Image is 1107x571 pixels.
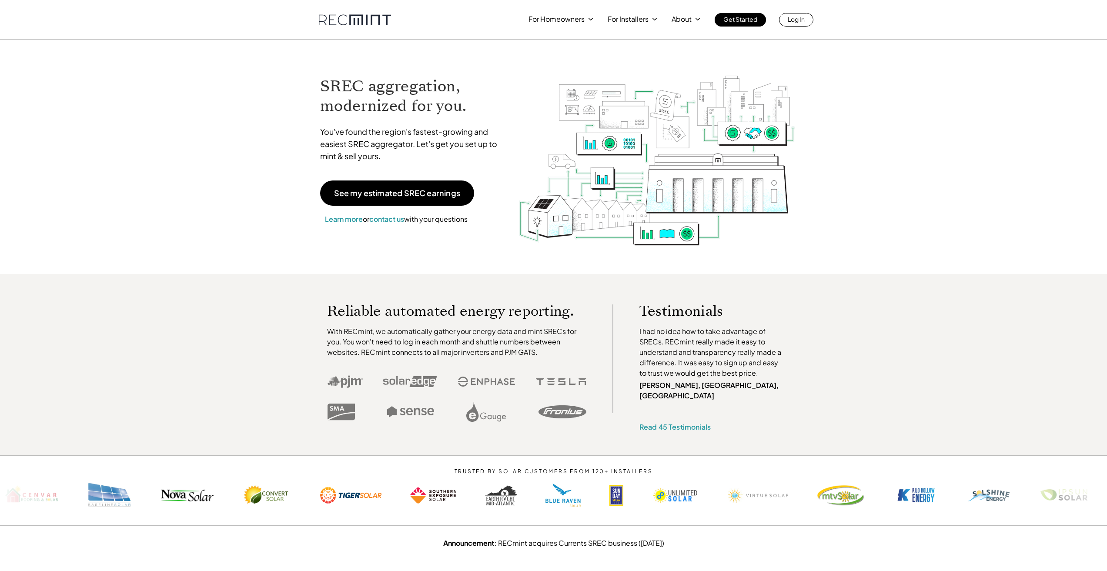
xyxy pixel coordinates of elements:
img: RECmint value cycle [518,53,796,248]
p: For Homeowners [528,13,585,25]
a: Read 45 Testimonials [639,422,711,431]
strong: Announcement [443,538,495,548]
p: or with your questions [320,214,472,225]
a: See my estimated SREC earnings [320,180,474,206]
p: Testimonials [639,304,769,317]
p: For Installers [608,13,649,25]
p: TRUSTED BY SOLAR CUSTOMERS FROM 120+ INSTALLERS [428,468,679,474]
p: Get Started [723,13,757,25]
p: I had no idea how to take advantage of SRECs. RECmint really made it easy to understand and trans... [639,326,786,378]
a: Learn more [325,214,363,224]
p: [PERSON_NAME], [GEOGRAPHIC_DATA], [GEOGRAPHIC_DATA] [639,380,786,401]
a: Log In [779,13,813,27]
p: Log In [788,13,805,25]
p: With RECmint, we automatically gather your energy data and mint SRECs for you. You won't need to ... [327,326,586,357]
a: contact us [369,214,404,224]
p: About [672,13,692,25]
p: See my estimated SREC earnings [334,189,460,197]
p: You've found the region's fastest-growing and easiest SREC aggregator. Let's get you set up to mi... [320,126,505,162]
a: Get Started [715,13,766,27]
p: Reliable automated energy reporting. [327,304,586,317]
a: Announcement: RECmint acquires Currents SREC business ([DATE]) [443,538,664,548]
h1: SREC aggregation, modernized for you. [320,77,505,116]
